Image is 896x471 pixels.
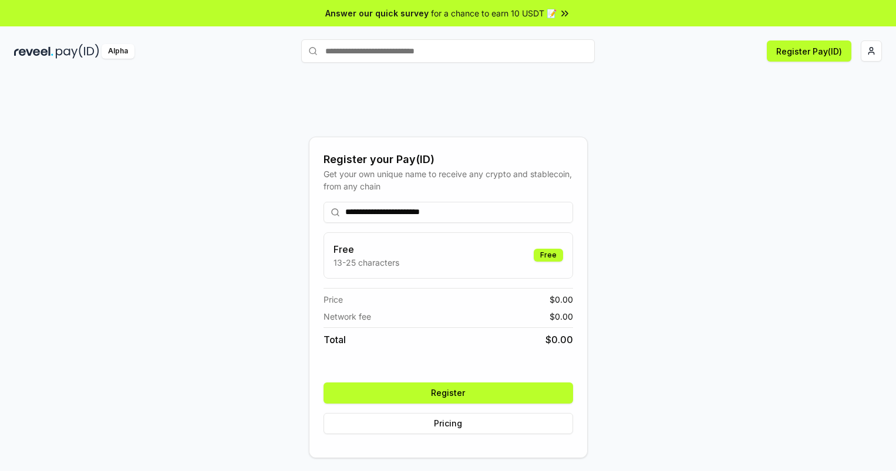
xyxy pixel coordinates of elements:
[534,249,563,262] div: Free
[545,333,573,347] span: $ 0.00
[14,44,53,59] img: reveel_dark
[334,242,399,256] h3: Free
[324,382,573,404] button: Register
[324,151,573,168] div: Register your Pay(ID)
[431,7,557,19] span: for a chance to earn 10 USDT 📝
[767,40,851,62] button: Register Pay(ID)
[324,293,343,306] span: Price
[550,310,573,323] span: $ 0.00
[324,168,573,192] div: Get your own unique name to receive any crypto and stablecoin, from any chain
[324,333,346,347] span: Total
[56,44,99,59] img: pay_id
[324,413,573,434] button: Pricing
[102,44,134,59] div: Alpha
[334,256,399,269] p: 13-25 characters
[550,293,573,306] span: $ 0.00
[324,310,371,323] span: Network fee
[325,7,429,19] span: Answer our quick survey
